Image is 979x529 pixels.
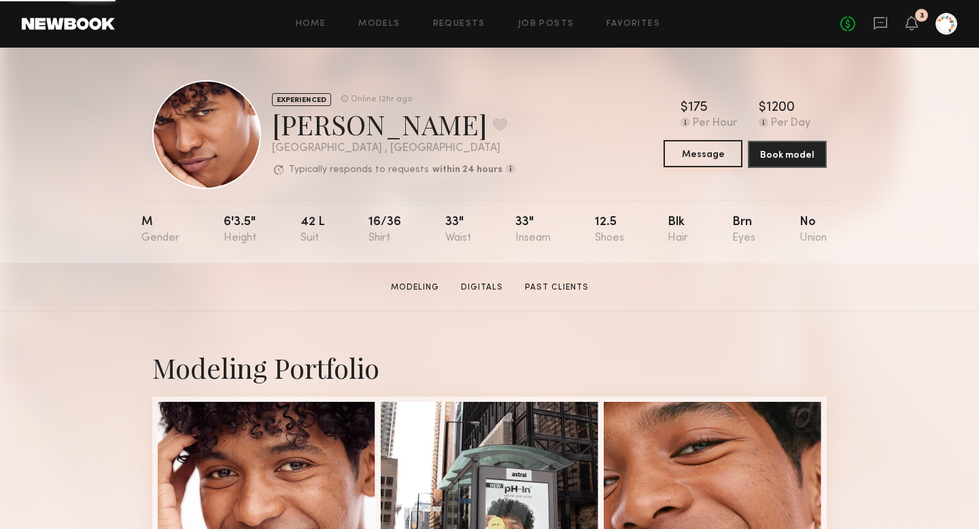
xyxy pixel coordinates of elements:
[515,216,551,244] div: 33"
[800,216,827,244] div: No
[445,216,471,244] div: 33"
[766,101,795,115] div: 1200
[224,216,256,244] div: 6'3.5"
[595,216,624,244] div: 12.5
[920,12,924,20] div: 3
[518,20,574,29] a: Job Posts
[748,141,827,168] button: Book model
[358,20,400,29] a: Models
[519,281,594,294] a: Past Clients
[272,143,515,154] div: [GEOGRAPHIC_DATA] , [GEOGRAPHIC_DATA]
[693,118,737,130] div: Per Hour
[433,20,485,29] a: Requests
[668,216,688,244] div: Blk
[385,281,445,294] a: Modeling
[664,140,742,167] button: Message
[759,101,766,115] div: $
[272,93,331,106] div: EXPERIENCED
[681,101,688,115] div: $
[289,165,429,175] p: Typically responds to requests
[300,216,325,244] div: 42 l
[732,216,755,244] div: Brn
[141,216,179,244] div: M
[296,20,326,29] a: Home
[152,349,827,386] div: Modeling Portfolio
[771,118,810,130] div: Per Day
[606,20,660,29] a: Favorites
[456,281,509,294] a: Digitals
[688,101,708,115] div: 175
[368,216,401,244] div: 16/36
[351,95,412,104] div: Online 12hr ago
[272,106,515,142] div: [PERSON_NAME]
[432,165,502,175] b: within 24 hours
